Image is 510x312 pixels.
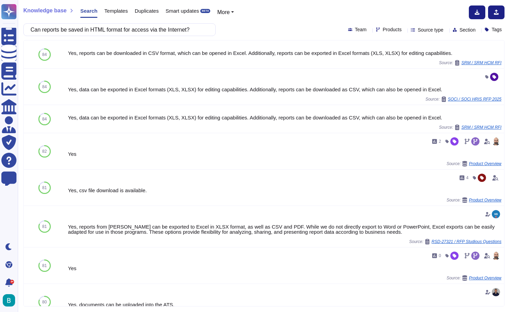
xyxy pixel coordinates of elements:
span: Source type [418,27,443,32]
div: Yes, reports from [PERSON_NAME] can be exported to Excel in XLSX format, as well as CSV and PDF. ... [68,224,501,234]
img: user [492,288,500,296]
span: Product Overview [469,162,501,166]
div: Yes [68,151,501,157]
span: 2 [439,139,441,143]
span: Source: [425,96,501,102]
span: More [217,9,229,15]
img: user [3,294,15,307]
span: Products [383,27,402,32]
div: Yes, data can be exported in Excel formats (XLS, XLSX) for editing capabilities. Additionally, re... [68,115,501,120]
span: Source: [447,197,501,203]
span: 4 [466,176,469,180]
img: user [492,137,500,146]
span: 81 [42,224,47,229]
span: Knowledge base [23,8,67,13]
span: Product Overview [469,198,501,202]
span: 80 [42,300,47,304]
div: Yes, csv file download is available. [68,188,501,193]
div: Yes [68,266,501,271]
span: 84 [42,53,47,57]
span: 81 [42,186,47,190]
span: Search [80,8,97,13]
span: Tags [491,27,502,32]
div: 9+ [10,280,14,284]
span: SRM / SRM HCM RFI [461,61,501,65]
span: Source: [439,125,501,130]
span: Source: [439,60,501,66]
input: Search a question or template... [27,24,209,36]
img: user [492,252,500,260]
div: Yes, data can be exported in Excel formats (XLS, XLSX) for editing capabilities. Additionally, re... [68,87,501,92]
span: Source: [409,239,501,244]
span: 0 [439,254,441,258]
button: More [217,8,234,16]
span: Templates [104,8,128,13]
div: Yes, documents can be uploaded into the ATS. [68,302,501,307]
img: user [492,210,500,218]
span: 81 [42,264,47,268]
span: 82 [42,149,47,153]
span: Team [355,27,367,32]
div: BETA [200,9,210,13]
span: RSD-27321 / RFP Studious Questions [431,240,501,244]
span: SRM / SRM HCM RFI [461,125,501,129]
span: Section [460,27,476,32]
span: Product Overview [469,276,501,280]
span: Duplicates [135,8,159,13]
span: Source: [447,275,501,281]
button: user [1,293,20,308]
span: SOCi / SOCi HRIS RFP 2025 [448,97,501,101]
span: Smart updates [166,8,199,13]
span: 84 [42,85,47,89]
span: Source: [447,161,501,166]
span: 84 [42,117,47,121]
div: Yes, reports can be downloaded in CSV format, which can be opened in Excel. Additionally, reports... [68,50,501,56]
